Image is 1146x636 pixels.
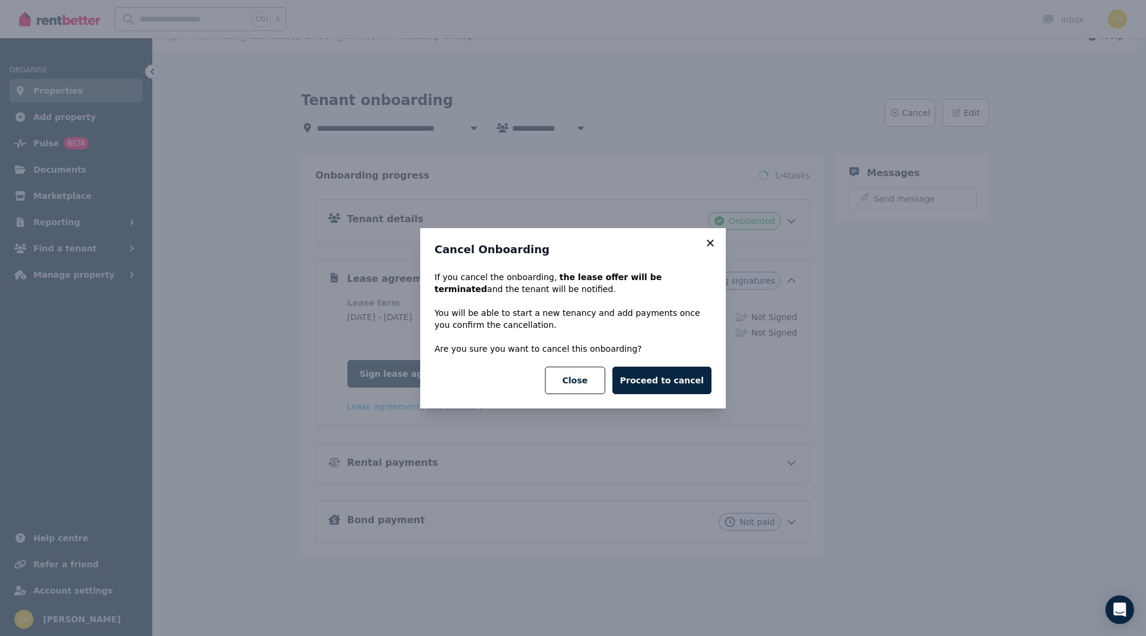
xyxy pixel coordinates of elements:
[435,242,711,257] h3: Cancel Onboarding
[545,367,605,394] button: Close
[612,367,711,394] button: Proceed to cancel
[435,343,711,355] p: Are you sure you want to cancel this onboarding?
[435,307,711,331] p: You will be able to start a new tenancy and add payments once you confirm the cancellation.
[435,271,711,295] p: If you cancel the onboarding, and the tenant will be notified.
[1105,595,1134,624] div: Open Intercom Messenger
